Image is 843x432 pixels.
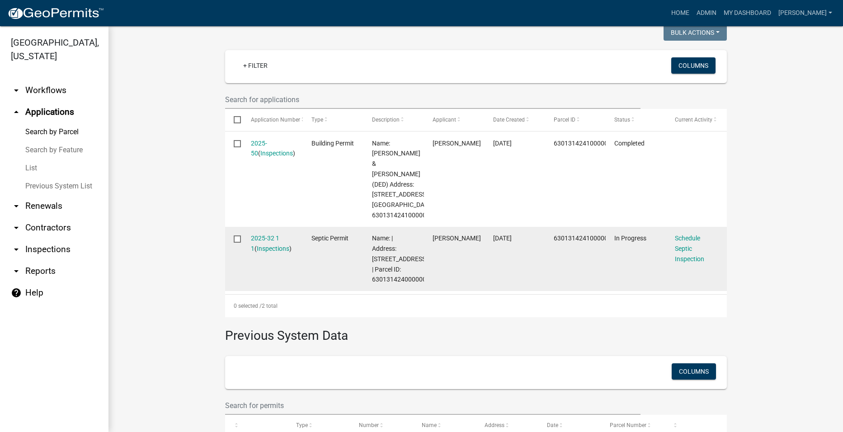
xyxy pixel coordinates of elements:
datatable-header-cell: Status [606,109,666,131]
span: Type [311,117,323,123]
span: Parcel Number [610,422,646,428]
i: help [11,287,22,298]
span: Building Permit [311,140,354,147]
button: Columns [671,57,716,74]
span: Application Number [251,117,300,123]
button: Columns [672,363,716,380]
span: Date [547,422,558,428]
span: Current Activity [675,117,712,123]
input: Search for applications [225,90,641,109]
span: Completed [614,140,645,147]
datatable-header-cell: Parcel ID [545,109,606,131]
button: Bulk Actions [664,24,727,41]
datatable-header-cell: Select [225,109,242,131]
span: 05/13/2025 [493,140,512,147]
span: Date Created [493,117,525,123]
span: Address [485,422,504,428]
datatable-header-cell: Applicant [424,109,485,131]
span: Type [296,422,308,428]
span: Status [614,117,630,123]
i: arrow_drop_down [11,222,22,233]
span: Number [359,422,379,428]
datatable-header-cell: Current Activity [666,109,727,131]
i: arrow_drop_up [11,107,22,117]
datatable-header-cell: Application Number [242,109,303,131]
i: arrow_drop_down [11,244,22,255]
a: Schedule Septic Inspection [675,235,704,263]
a: 2025-32 1 1 [251,235,279,252]
i: arrow_drop_down [11,201,22,211]
datatable-header-cell: Date Created [485,109,545,131]
span: In Progress [614,235,646,242]
span: Description [372,117,400,123]
span: 630131424100000 [554,235,608,242]
a: My Dashboard [720,5,775,22]
div: ( ) [251,233,294,254]
input: Search for permits [225,396,641,415]
datatable-header-cell: Description [363,109,424,131]
span: Septic Permit [311,235,349,242]
span: Name [422,422,437,428]
a: Inspections [257,245,289,252]
a: Inspections [260,150,293,157]
datatable-header-cell: Type [303,109,363,131]
a: Admin [693,5,720,22]
span: Brittany Hilsabeck [433,235,481,242]
span: 630131424100000 [554,140,608,147]
span: 03/19/2025 [493,235,512,242]
span: Brittany Hilsabeck [433,140,481,147]
span: Name: | Address: 1460 MACKSBURG RD | Parcel ID: 630131424000000 [372,235,428,283]
div: ( ) [251,138,294,159]
span: 0 selected / [234,303,262,309]
h3: Previous System Data [225,317,727,345]
i: arrow_drop_down [11,85,22,96]
span: Parcel ID [554,117,575,123]
a: + Filter [236,57,275,74]
i: arrow_drop_down [11,266,22,277]
div: 2 total [225,295,727,317]
a: Home [668,5,693,22]
a: 2025-50 [251,140,267,157]
a: [PERSON_NAME] [775,5,836,22]
span: Name: HILSABECK, HUNTER G. & BRITTANY M. (DED) Address: 1460 MACKSBURG RD Parcel ID: 630131424100000 [372,140,434,219]
span: Applicant [433,117,456,123]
